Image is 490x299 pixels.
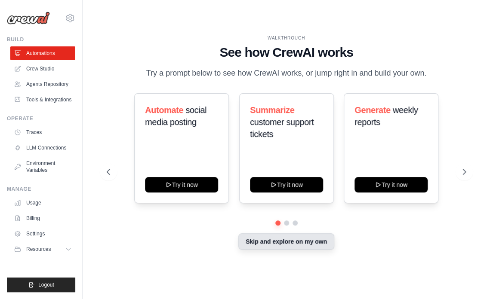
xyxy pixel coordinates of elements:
[38,281,54,288] span: Logout
[145,105,183,115] span: Automate
[145,177,218,192] button: Try it now
[10,62,75,76] a: Crew Studio
[447,258,490,299] iframe: Chat Widget
[250,105,294,115] span: Summarize
[7,186,75,192] div: Manage
[107,45,466,60] h1: See how CrewAI works
[107,35,466,41] div: WALKTHROUGH
[250,177,323,192] button: Try it now
[10,211,75,225] a: Billing
[10,77,75,91] a: Agents Repository
[7,12,50,24] img: Logo
[26,246,51,253] span: Resources
[10,46,75,60] a: Automations
[354,177,428,192] button: Try it now
[142,67,431,79] p: Try a prompt below to see how CrewAI works, or jump right in and build your own.
[7,278,75,292] button: Logout
[10,227,75,241] a: Settings
[7,115,75,122] div: Operate
[10,125,75,139] a: Traces
[354,105,391,115] span: Generate
[250,117,314,139] span: customer support tickets
[10,196,75,210] a: Usage
[10,93,75,107] a: Tools & Integrations
[10,141,75,155] a: LLM Connections
[238,233,334,250] button: Skip and explore on my own
[10,242,75,256] button: Resources
[10,156,75,177] a: Environment Variables
[7,36,75,43] div: Build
